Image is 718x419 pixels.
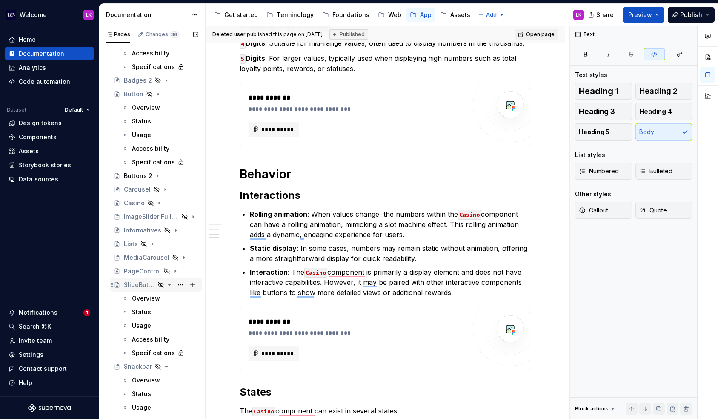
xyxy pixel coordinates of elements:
button: Callout [575,202,632,219]
div: Changes [146,31,179,38]
img: 605a6a57-6d48-4b1b-b82b-b0bc8b12f237.png [6,10,16,20]
div: Pages [106,31,130,38]
button: Heading 3 [575,103,632,120]
a: Assets [437,8,474,22]
div: Page tree [211,6,474,23]
a: Code automation [5,75,94,89]
div: Code automation [19,77,70,86]
div: Specifications [132,349,175,357]
a: Documentation [5,47,94,60]
div: Help [19,379,32,387]
div: PageControl [124,267,161,276]
a: Accessibility [118,142,202,155]
strong: Rolling animation [250,210,307,218]
div: Buttons 2 [124,172,152,180]
button: Add [475,9,507,21]
div: Block actions [575,405,609,412]
div: Badges 2 [124,76,152,85]
strong: Digits [246,54,265,63]
p: : For larger values, typically used when displaying high numbers such as total loyalty points, re... [240,53,531,74]
span: Publish [680,11,702,19]
div: Informatives [124,226,161,235]
a: Casino [110,196,202,210]
div: SlideButton [124,281,155,289]
div: Storybook stories [19,161,71,169]
code: Casino [252,407,275,416]
div: Other styles [575,190,611,198]
strong: Interaction [250,268,288,276]
div: Design tokens [19,119,62,127]
div: Assets [19,147,39,155]
a: Design tokens [5,116,94,130]
a: Status [118,115,202,128]
a: SlideButton [110,278,202,292]
button: Notifications1 [5,306,94,319]
span: Heading 5 [579,128,609,136]
a: Overview [118,373,202,387]
div: Accessibility [132,144,169,153]
span: Add [486,11,497,18]
div: Status [132,117,151,126]
p: : The component is primarily a display element and does not have interactive capabilities. Howeve... [250,267,531,298]
div: Text styles [575,71,607,79]
button: Bulleted [635,163,692,180]
div: Web [388,11,401,19]
a: Data sources [5,172,94,186]
div: Get started [224,11,258,19]
span: Open page [526,31,555,38]
h2: States [240,385,531,399]
p: : Suitable for mid-range values, often used to display numbers in the thousands. [240,38,531,48]
button: Preview [623,7,664,23]
button: Heading 4 [635,103,692,120]
a: Usage [118,319,202,333]
div: Specifications [132,158,175,166]
div: Documentation [19,49,64,58]
span: 36 [170,31,179,38]
span: 1 [83,309,90,316]
span: Callout [579,206,608,215]
a: App [406,8,435,22]
a: Accessibility [118,46,202,60]
a: Web [375,8,405,22]
a: Assets [5,144,94,158]
a: Home [5,33,94,46]
div: Overview [132,294,160,303]
h1: Behavior [240,166,531,182]
div: App [420,11,432,19]
button: Heading 2 [635,83,692,100]
h2: Interactions [240,189,531,202]
a: Specifications [118,346,202,360]
div: Published [329,29,368,40]
a: Overview [118,101,202,115]
div: LK [576,11,581,18]
span: published this page on [DATE] [212,31,323,38]
div: ImageSlider FullScreen [124,212,179,221]
div: Search ⌘K [19,322,51,331]
a: Carousel [110,183,202,196]
a: Badges 2 [110,74,202,87]
div: Usage [132,131,151,139]
a: Buttons 2 [110,169,202,183]
a: ImageSlider FullScreen [110,210,202,224]
span: Heading 1 [579,87,619,95]
div: Home [19,35,36,44]
div: Casino [124,199,145,207]
div: Accessibility [132,335,169,344]
p: : When values change, the numbers within the component can have a rolling animation, mimicking a ... [250,209,531,240]
div: MediaCarousel [124,253,169,262]
div: Lists [124,240,138,248]
code: 5 [240,54,246,64]
strong: Digits [246,39,265,47]
button: Search ⌘K [5,320,94,333]
a: Specifications [118,60,202,74]
a: Usage [118,401,202,414]
div: Components [19,133,57,141]
button: Heading 5 [575,123,632,141]
p: : In some cases, numbers may remain static without animation, offering a more straightforward dis... [250,243,531,264]
span: Deleted user [212,31,246,37]
a: Components [5,130,94,144]
div: Assets [450,11,470,19]
a: Button [110,87,202,101]
div: Foundations [332,11,369,19]
span: Heading 3 [579,107,615,116]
